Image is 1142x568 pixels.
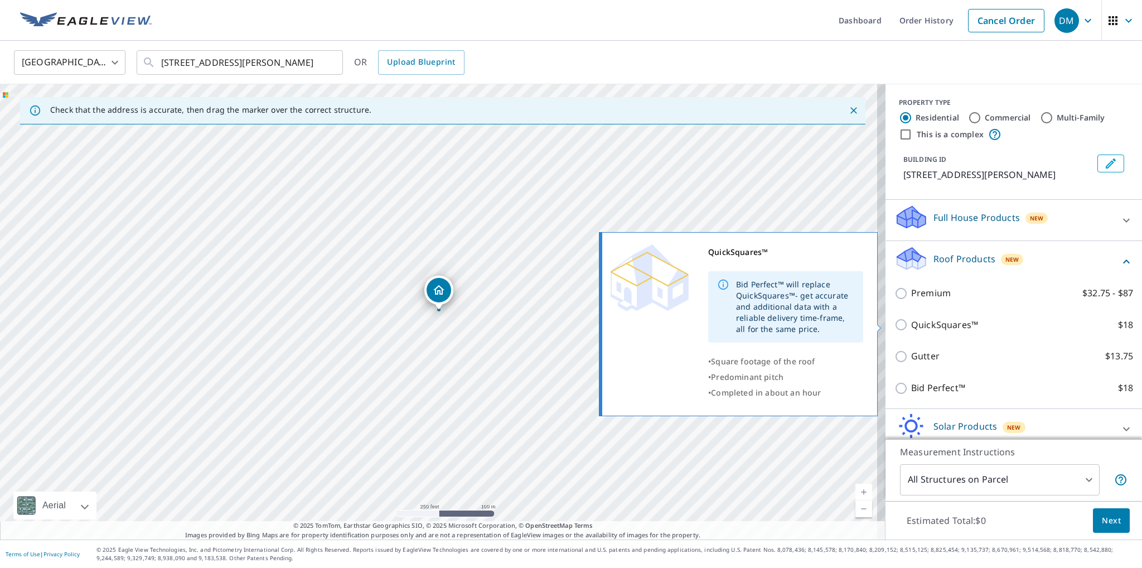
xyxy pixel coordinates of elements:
p: Check that the address is accurate, then drag the marker over the correct structure. [50,105,371,115]
div: PROPERTY TYPE [899,98,1129,108]
p: $18 [1118,318,1133,332]
p: QuickSquares™ [911,318,978,332]
div: QuickSquares™ [708,244,863,260]
div: Bid Perfect™ will replace QuickSquares™- get accurate and additional data with a reliable deliver... [736,275,854,339]
img: EV Logo [20,12,152,29]
div: Solar ProductsNew [894,413,1133,445]
div: OR [354,50,464,75]
div: • [708,385,863,401]
p: Solar Products [933,420,997,433]
span: © 2025 TomTom, Earthstar Geographics SIO, © 2025 Microsoft Corporation, © [293,521,593,531]
span: New [1030,214,1044,223]
a: Current Level 17, Zoom In [855,484,872,500]
div: All Structures on Parcel [900,464,1100,495]
a: Privacy Policy [43,550,80,558]
img: Premium [611,244,689,311]
p: $18 [1118,381,1133,395]
p: Roof Products [933,252,995,266]
div: • [708,369,863,385]
span: Predominant pitch [711,372,783,382]
span: Square footage of the roof [711,356,815,367]
a: Current Level 17, Zoom Out [855,500,872,517]
button: Edit building 1 [1097,155,1124,172]
a: Cancel Order [968,9,1044,32]
div: [GEOGRAPHIC_DATA] [14,47,125,78]
p: © 2025 Eagle View Technologies, Inc. and Pictometry International Corp. All Rights Reserved. Repo... [96,546,1136,562]
p: [STREET_ADDRESS][PERSON_NAME] [903,168,1093,181]
p: $13.75 [1105,349,1133,363]
label: This is a complex [917,129,984,140]
p: Estimated Total: $0 [898,508,995,533]
span: New [1005,255,1019,264]
div: Roof ProductsNew [894,246,1133,277]
input: Search by address or latitude-longitude [161,47,320,78]
div: • [708,354,863,369]
span: Completed in about an hour [711,387,821,398]
p: Full House Products [933,211,1020,224]
span: New [1007,423,1021,432]
span: Upload Blueprint [387,55,455,69]
div: Aerial [13,492,96,519]
p: Measurement Instructions [900,445,1128,459]
span: Your report will include each building or structure inside the parcel boundary. In some cases, du... [1114,473,1128,487]
p: $32.75 - $87 [1082,286,1133,300]
a: Terms [574,521,593,530]
div: DM [1054,8,1079,33]
p: Bid Perfect™ [911,381,965,395]
p: Premium [911,286,951,300]
a: OpenStreetMap [525,521,572,530]
label: Residential [916,112,959,123]
a: Upload Blueprint [378,50,464,75]
label: Multi-Family [1057,112,1105,123]
div: Dropped pin, building 1, Residential property, 1904 Sandra Kay Ln Arlington, TX 76015 [424,276,453,310]
a: Terms of Use [6,550,40,558]
span: Next [1102,514,1121,528]
button: Next [1093,508,1130,533]
p: Gutter [911,349,940,363]
div: Aerial [39,492,69,519]
label: Commercial [985,112,1031,123]
p: BUILDING ID [903,155,946,164]
p: | [6,551,80,557]
button: Close [846,103,861,118]
div: Full House ProductsNew [894,204,1133,236]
